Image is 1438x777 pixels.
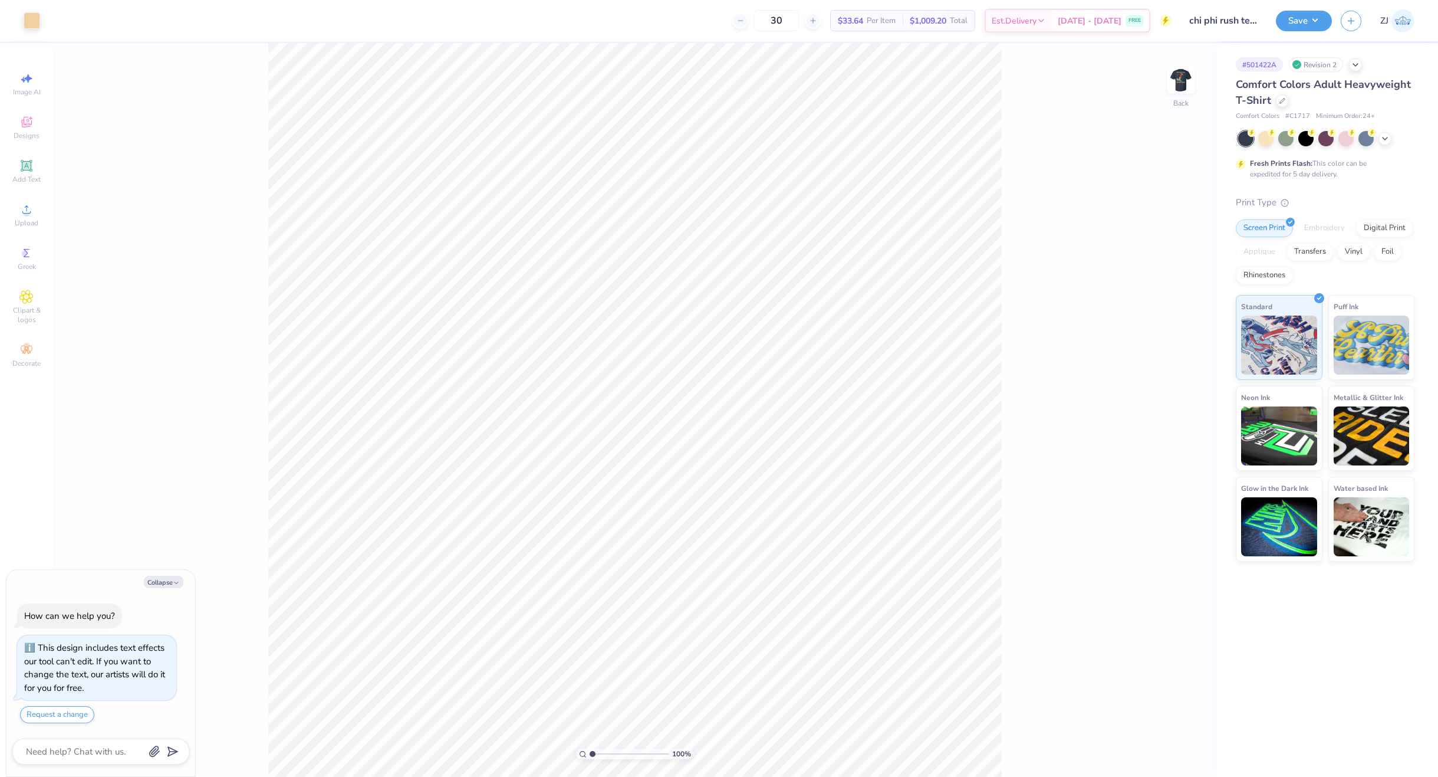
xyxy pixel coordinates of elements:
span: Glow in the Dark Ink [1241,482,1308,494]
img: Standard [1241,316,1317,375]
img: Neon Ink [1241,406,1317,465]
span: Clipart & logos [6,306,47,324]
span: Minimum Order: 24 + [1316,112,1375,122]
button: Save [1276,11,1332,31]
span: Est. Delivery [992,15,1036,27]
div: Embroidery [1296,219,1353,237]
img: Water based Ink [1334,497,1410,556]
span: Puff Ink [1334,300,1358,313]
div: How can we help you? [24,610,115,622]
div: Applique [1236,243,1283,261]
span: Designs [14,131,40,140]
img: Zhor Junavee Antocan [1391,9,1414,32]
div: This color can be expedited for 5 day delivery. [1250,158,1395,179]
span: Comfort Colors [1236,112,1279,122]
div: Transfers [1286,243,1334,261]
div: Foil [1374,243,1401,261]
span: Water based Ink [1334,482,1388,494]
span: Neon Ink [1241,391,1270,404]
span: Upload [15,218,38,228]
span: Standard [1241,300,1272,313]
span: Metallic & Glitter Ink [1334,391,1403,404]
div: Digital Print [1356,219,1413,237]
div: Screen Print [1236,219,1293,237]
input: – – [753,10,799,31]
span: # C1717 [1285,112,1310,122]
span: FREE [1128,17,1141,25]
a: ZJ [1380,9,1414,32]
span: Per Item [867,15,896,27]
div: This design includes text effects our tool can't edit. If you want to change the text, our artist... [24,642,165,694]
div: Vinyl [1337,243,1370,261]
img: Glow in the Dark Ink [1241,497,1317,556]
button: Collapse [144,576,183,588]
input: Untitled Design [1180,9,1267,32]
span: Decorate [12,359,41,368]
img: Back [1169,68,1193,92]
img: Metallic & Glitter Ink [1334,406,1410,465]
span: Image AI [13,87,41,97]
div: Rhinestones [1236,267,1293,284]
span: Greek [18,262,36,271]
span: Comfort Colors Adult Heavyweight T-Shirt [1236,77,1411,107]
span: ZJ [1380,14,1388,28]
button: Request a change [20,706,94,723]
div: # 501422A [1236,57,1283,72]
img: Puff Ink [1334,316,1410,375]
div: Revision 2 [1289,57,1343,72]
span: Add Text [12,175,41,184]
span: Total [950,15,968,27]
span: 100 % [672,749,691,759]
span: $33.64 [838,15,863,27]
span: $1,009.20 [910,15,946,27]
div: Print Type [1236,196,1414,209]
div: Back [1173,98,1189,109]
strong: Fresh Prints Flash: [1250,159,1312,168]
span: [DATE] - [DATE] [1058,15,1121,27]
